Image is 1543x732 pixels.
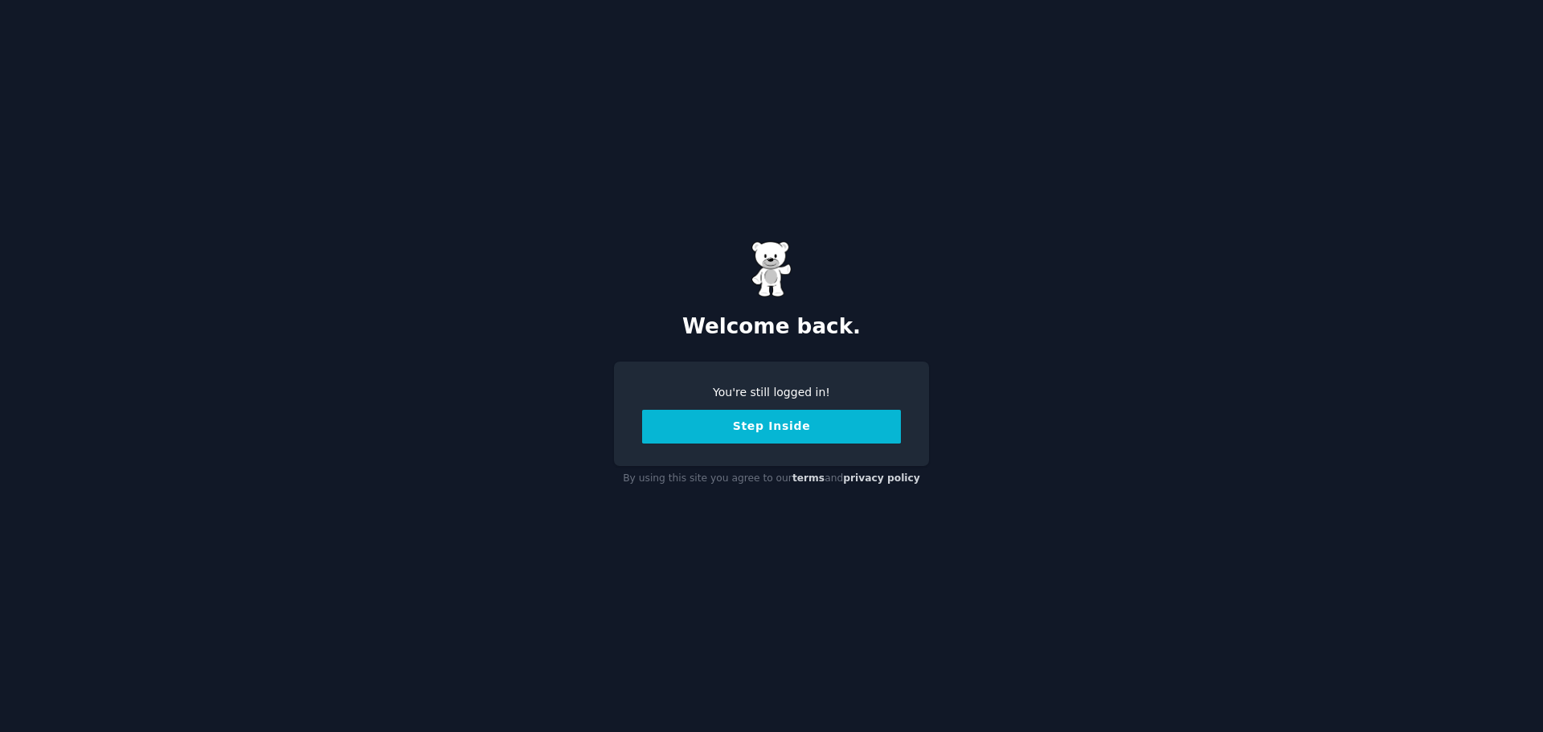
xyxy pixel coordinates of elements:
button: Step Inside [642,410,901,444]
img: Gummy Bear [751,241,792,297]
h2: Welcome back. [614,314,929,340]
div: By using this site you agree to our and [614,466,929,492]
a: privacy policy [843,472,920,484]
a: Step Inside [642,419,901,432]
div: You're still logged in! [642,384,901,401]
a: terms [792,472,825,484]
